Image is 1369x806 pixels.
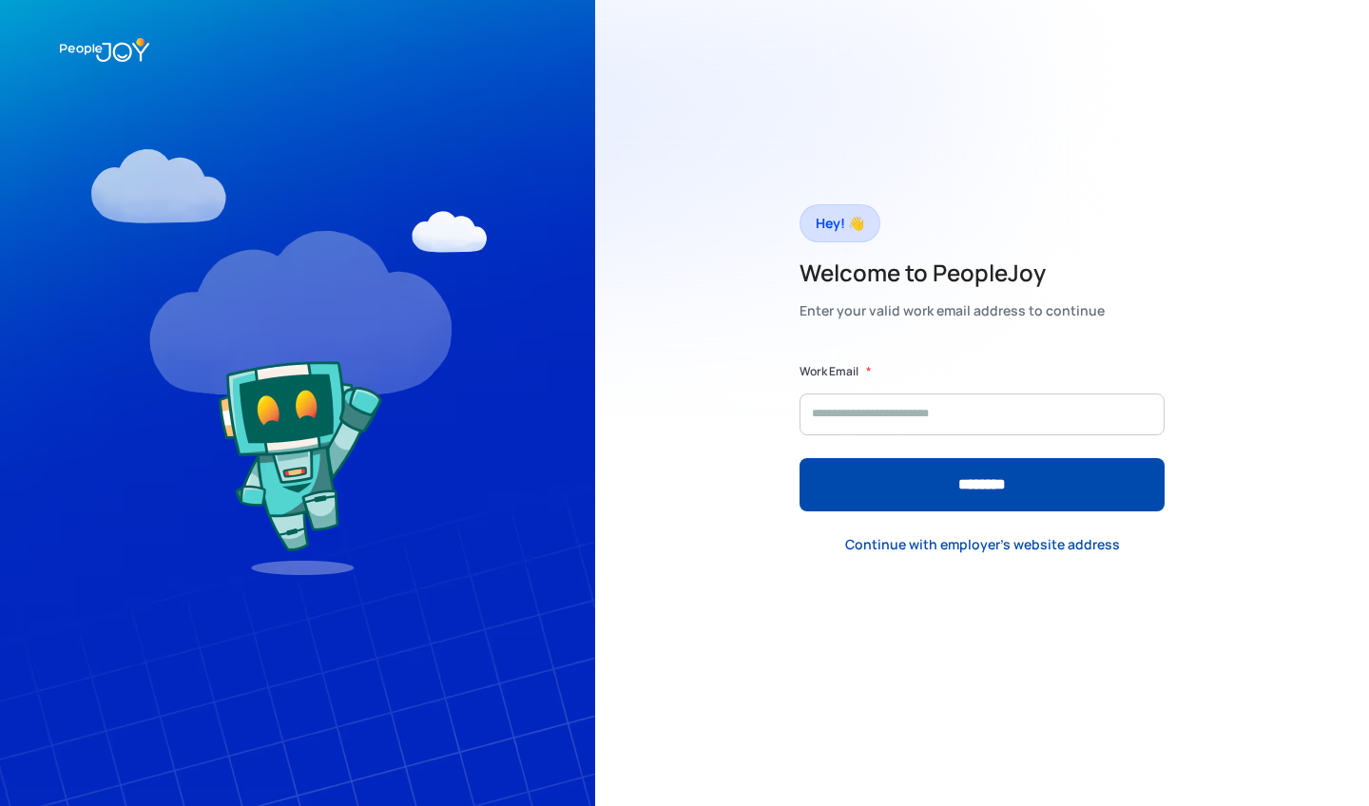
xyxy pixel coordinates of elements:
[800,362,1165,511] form: Form
[845,535,1120,554] div: Continue with employer's website address
[816,210,864,237] div: Hey! 👋
[800,258,1105,288] h2: Welcome to PeopleJoy
[800,362,858,381] label: Work Email
[800,297,1105,324] div: Enter your valid work email address to continue
[830,526,1135,565] a: Continue with employer's website address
